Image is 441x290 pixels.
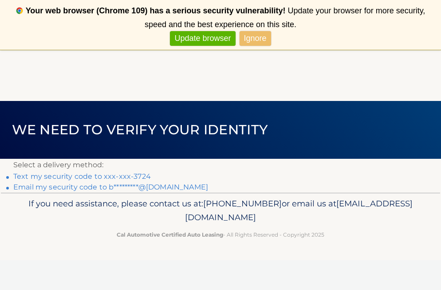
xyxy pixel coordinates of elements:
[240,31,271,46] a: Ignore
[26,6,286,15] b: Your web browser (Chrome 109) has a serious security vulnerability!
[14,230,427,239] p: - All Rights Reserved - Copyright 2025
[170,31,235,46] a: Update browser
[145,6,425,29] span: Update your browser for more security, speed and the best experience on this site.
[13,159,428,171] p: Select a delivery method:
[12,121,268,138] span: We need to verify your identity
[203,198,282,209] span: [PHONE_NUMBER]
[14,197,427,225] p: If you need assistance, please contact us at: or email us at
[117,231,223,238] strong: Cal Automotive Certified Auto Leasing
[13,172,151,181] a: Text my security code to xxx-xxx-3724
[13,183,208,191] a: Email my security code to b*********@[DOMAIN_NAME]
